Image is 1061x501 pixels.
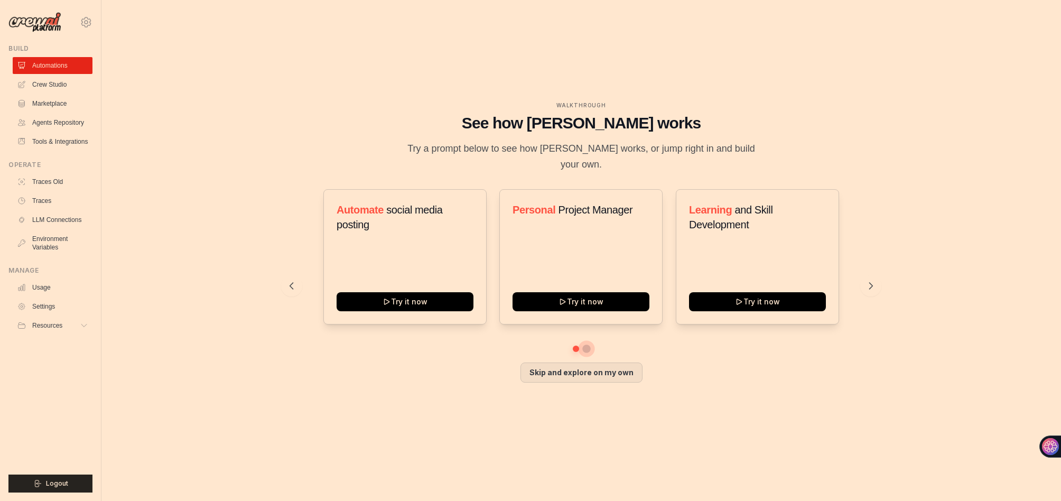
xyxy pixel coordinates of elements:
a: Automations [13,57,92,74]
a: Environment Variables [13,230,92,256]
button: Try it now [337,292,473,311]
iframe: Chat Widget [1008,450,1061,501]
button: Try it now [689,292,826,311]
div: WALKTHROUGH [290,101,873,109]
a: Crew Studio [13,76,92,93]
a: Agents Repository [13,114,92,131]
h1: See how [PERSON_NAME] works [290,114,873,133]
button: Resources [13,317,92,334]
span: Resources [32,321,62,330]
span: Learning [689,204,732,216]
button: Skip and explore on my own [520,363,643,383]
a: Traces Old [13,173,92,190]
a: LLM Connections [13,211,92,228]
a: Marketplace [13,95,92,112]
span: Automate [337,204,384,216]
a: Traces [13,192,92,209]
div: Operate [8,161,92,169]
button: Try it now [513,292,649,311]
div: Build [8,44,92,53]
button: Logout [8,475,92,493]
p: Try a prompt below to see how [PERSON_NAME] works, or jump right in and build your own. [404,141,759,172]
span: social media posting [337,204,443,230]
div: Manage [8,266,92,275]
a: Tools & Integrations [13,133,92,150]
a: Usage [13,279,92,296]
span: Project Manager [559,204,633,216]
a: Settings [13,298,92,315]
span: Personal [513,204,555,216]
img: Logo [8,12,61,33]
span: and Skill Development [689,204,773,230]
span: Logout [46,479,68,488]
